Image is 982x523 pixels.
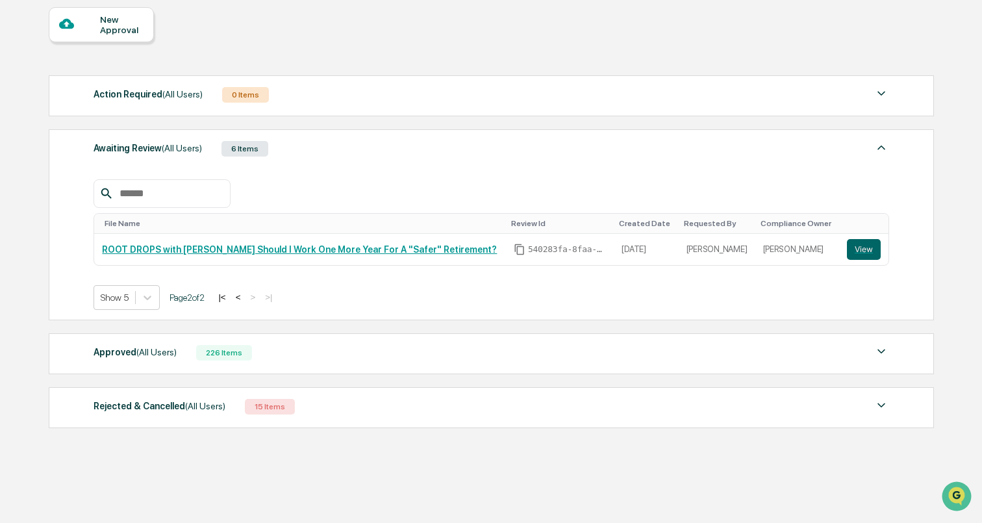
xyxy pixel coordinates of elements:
a: 🗄️Attestations [89,159,166,182]
td: [DATE] [614,234,678,265]
span: (All Users) [136,347,177,357]
img: caret [874,140,889,155]
span: (All Users) [162,143,202,153]
button: Start new chat [221,103,236,119]
span: Page 2 of 2 [170,292,205,303]
div: Toggle SortBy [850,219,883,228]
button: > [246,292,259,303]
div: 🔎 [13,190,23,200]
div: 6 Items [221,141,268,157]
a: Powered byPylon [92,220,157,230]
div: Action Required [94,86,203,103]
div: 🖐️ [13,165,23,175]
div: 15 Items [245,399,295,415]
div: We're available if you need us! [44,112,164,123]
p: How can we help? [13,27,236,48]
div: Rejected & Cancelled [94,398,225,415]
iframe: Open customer support [940,480,976,515]
div: Toggle SortBy [105,219,501,228]
img: caret [874,86,889,101]
td: [PERSON_NAME] [755,234,839,265]
div: 🗄️ [94,165,105,175]
div: Toggle SortBy [511,219,609,228]
button: View [847,239,881,260]
button: < [232,292,245,303]
button: >| [261,292,276,303]
a: 🔎Data Lookup [8,183,87,207]
div: New Approval [100,14,144,35]
span: (All Users) [162,89,203,99]
div: Approved [94,344,177,361]
td: [PERSON_NAME] [679,234,755,265]
div: Toggle SortBy [761,219,834,228]
div: Start new chat [44,99,213,112]
span: Pylon [129,220,157,230]
img: caret [874,344,889,359]
span: Copy Id [514,244,525,255]
a: ROOT DROPS with [PERSON_NAME] Should I Work One More Year For A "Safer" Retirement? [102,244,497,255]
span: Attestations [107,164,161,177]
div: Toggle SortBy [684,219,750,228]
img: 1746055101610-c473b297-6a78-478c-a979-82029cc54cd1 [13,99,36,123]
div: 226 Items [196,345,252,361]
span: Data Lookup [26,188,82,201]
a: 🖐️Preclearance [8,159,89,182]
div: Toggle SortBy [619,219,673,228]
span: (All Users) [185,401,225,411]
span: 540283fa-8faa-457a-8dfa-199e6ea518c2 [528,244,606,255]
button: |< [214,292,229,303]
span: Preclearance [26,164,84,177]
img: caret [874,398,889,413]
div: 0 Items [222,87,269,103]
div: Awaiting Review [94,140,202,157]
